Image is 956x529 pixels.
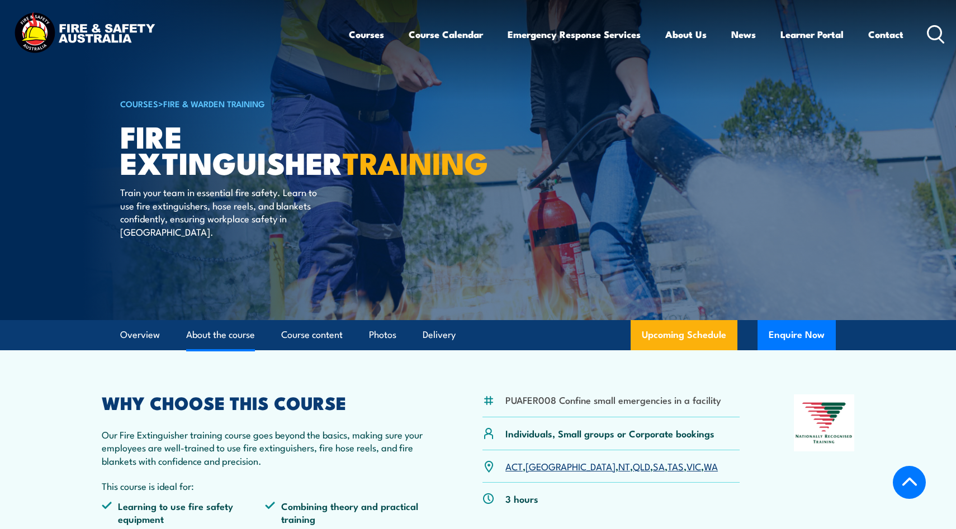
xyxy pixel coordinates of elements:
a: QLD [633,459,650,473]
p: Individuals, Small groups or Corporate bookings [505,427,714,440]
a: About Us [665,20,707,49]
a: NT [618,459,630,473]
a: Course content [281,320,343,350]
h6: > [120,97,396,110]
a: Emergency Response Services [508,20,641,49]
p: Train your team in essential fire safety. Learn to use fire extinguishers, hose reels, and blanke... [120,185,324,238]
a: SA [653,459,665,473]
p: This course is ideal for: [102,479,428,492]
li: Combining theory and practical training [265,499,428,526]
strong: TRAINING [343,139,488,185]
p: 3 hours [505,492,538,505]
li: PUAFER008 Confine small emergencies in a facility [505,393,721,406]
a: Courses [349,20,384,49]
a: Upcoming Schedule [631,320,737,350]
a: [GEOGRAPHIC_DATA] [526,459,616,473]
a: WA [704,459,718,473]
a: Delivery [423,320,456,350]
a: ACT [505,459,523,473]
p: Our Fire Extinguisher training course goes beyond the basics, making sure your employees are well... [102,428,428,467]
a: VIC [687,459,701,473]
a: Course Calendar [409,20,483,49]
a: Photos [369,320,396,350]
h1: Fire Extinguisher [120,123,396,175]
img: Nationally Recognised Training logo. [794,394,854,451]
a: Learner Portal [780,20,844,49]
a: Overview [120,320,160,350]
a: Contact [868,20,903,49]
a: About the course [186,320,255,350]
button: Enquire Now [758,320,836,350]
a: News [731,20,756,49]
p: , , , , , , , [505,460,718,473]
li: Learning to use fire safety equipment [102,499,265,526]
a: COURSES [120,97,158,109]
h2: WHY CHOOSE THIS COURSE [102,394,428,410]
a: TAS [668,459,684,473]
a: Fire & Warden Training [163,97,265,109]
